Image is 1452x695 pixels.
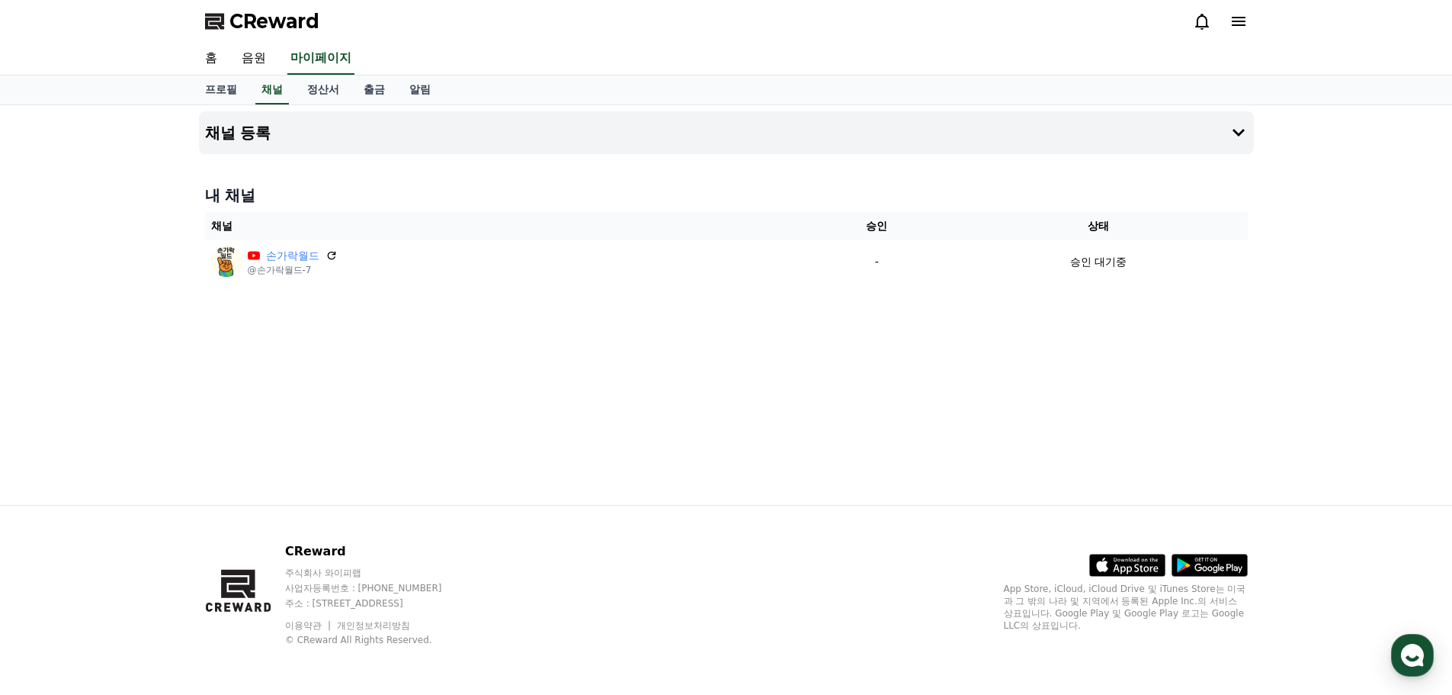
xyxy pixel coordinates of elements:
th: 승인 [804,212,949,240]
a: 채널 [255,76,289,105]
a: 출금 [351,76,397,105]
a: 정산서 [295,76,351,105]
a: 손가락월드 [266,248,319,264]
th: 상태 [949,212,1247,240]
img: 손가락월드 [211,246,242,277]
span: CReward [229,9,319,34]
h4: 내 채널 [205,185,1248,206]
p: CReward [285,542,471,561]
p: 승인 대기중 [1070,254,1127,270]
th: 채널 [205,212,805,240]
p: App Store, iCloud, iCloud Drive 및 iTunes Store는 미국과 그 밖의 나라 및 지역에서 등록된 Apple Inc.의 서비스 상표입니다. Goo... [1004,583,1248,632]
p: 사업자등록번호 : [PHONE_NUMBER] [285,582,471,594]
p: 주소 : [STREET_ADDRESS] [285,597,471,610]
p: @손가락월드-7 [248,264,338,276]
a: 개인정보처리방침 [337,620,410,631]
p: - [810,254,943,270]
button: 채널 등록 [199,111,1254,154]
p: © CReward All Rights Reserved. [285,634,471,646]
a: 알림 [397,76,443,105]
a: 음원 [229,43,278,75]
a: 이용약관 [285,620,333,631]
h4: 채널 등록 [205,124,271,141]
a: CReward [205,9,319,34]
p: 주식회사 와이피랩 [285,567,471,579]
a: 프로필 [193,76,249,105]
a: 마이페이지 [287,43,354,75]
a: 홈 [193,43,229,75]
